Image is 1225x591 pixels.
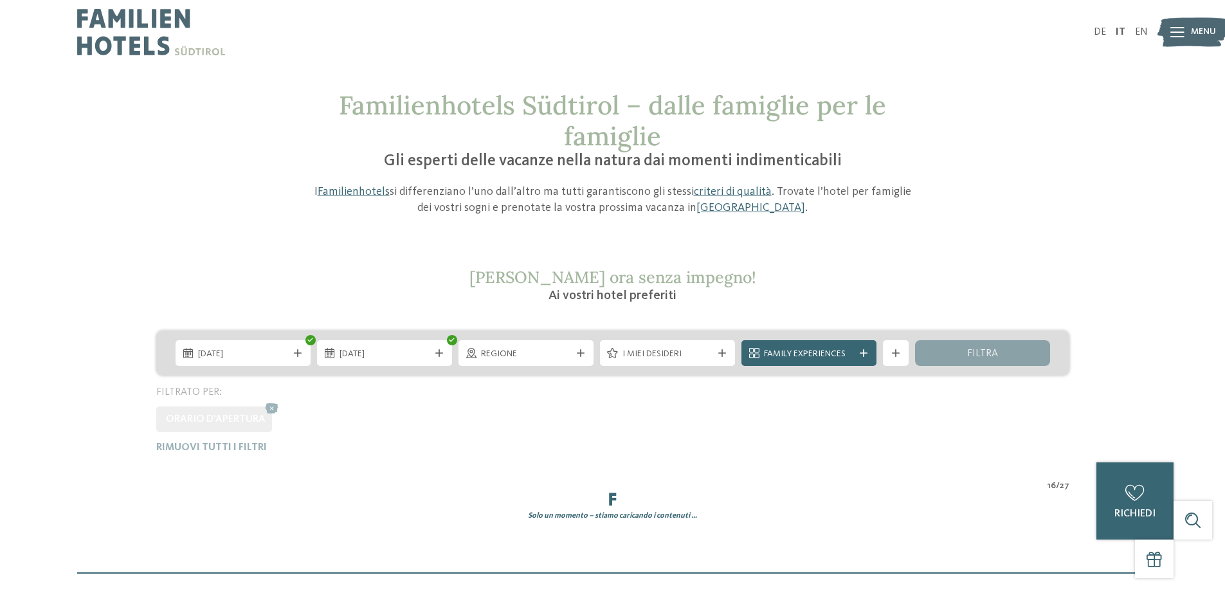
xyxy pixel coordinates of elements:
a: richiedi [1096,462,1174,540]
a: Familienhotels [318,186,390,197]
span: [PERSON_NAME] ora senza impegno! [469,267,756,287]
span: Ai vostri hotel preferiti [549,289,676,302]
span: [DATE] [340,348,430,361]
span: Familienhotels Südtirol – dalle famiglie per le famiglie [339,89,886,152]
a: criteri di qualità [694,186,772,197]
span: / [1056,480,1060,493]
span: Gli esperti delle vacanze nella natura dai momenti indimenticabili [384,153,842,169]
span: 27 [1060,480,1069,493]
p: I si differenziano l’uno dall’altro ma tutti garantiscono gli stessi . Trovate l’hotel per famigl... [307,184,918,216]
a: [GEOGRAPHIC_DATA] [696,202,805,214]
span: Menu [1191,26,1216,39]
a: IT [1116,27,1125,37]
a: DE [1094,27,1106,37]
span: Family Experiences [764,348,854,361]
span: [DATE] [198,348,288,361]
span: 16 [1048,480,1056,493]
span: I miei desideri [622,348,712,361]
div: Solo un momento – stiamo caricando i contenuti … [147,511,1079,522]
span: richiedi [1114,509,1156,519]
span: Regione [481,348,571,361]
a: EN [1135,27,1148,37]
